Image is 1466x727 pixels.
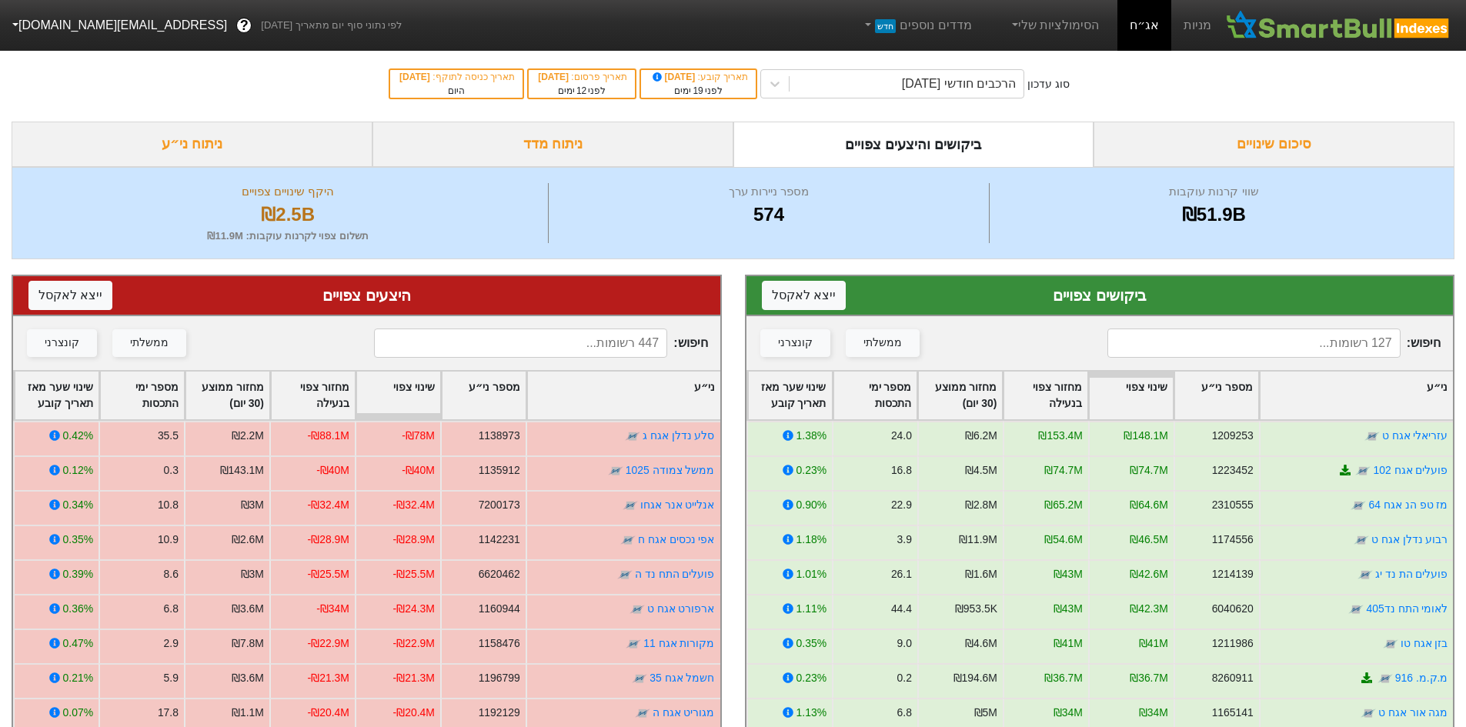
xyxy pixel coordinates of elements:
[1027,76,1070,92] div: סוג עדכון
[1211,601,1253,617] div: 6040620
[374,328,707,358] span: חיפוש :
[643,637,714,649] a: מקורות אגח 11
[1260,372,1453,419] div: Toggle SortBy
[316,601,349,617] div: -₪34M
[402,428,435,444] div: -₪78M
[27,329,97,357] button: קונצרני
[308,705,349,721] div: -₪20.4M
[1368,499,1448,511] a: מז טפ הנ אגח 64
[479,635,520,652] div: 1158476
[638,533,715,545] a: אפי נכסים אגח ח
[308,670,349,686] div: -₪21.3M
[760,329,830,357] button: קונצרני
[632,671,647,686] img: tase link
[130,335,169,352] div: ממשלתי
[959,532,997,548] div: ₪11.9M
[241,497,264,513] div: ₪3M
[964,462,997,479] div: ₪4.5M
[220,462,264,479] div: ₪143.1M
[356,372,440,419] div: Toggle SortBy
[1038,428,1082,444] div: ₪153.4M
[448,85,465,96] span: היום
[623,498,638,513] img: tase link
[993,183,1434,201] div: שווי קרנות עוקבות
[890,566,911,582] div: 26.1
[1381,429,1448,442] a: עזריאלי אגח ט
[1107,328,1401,358] input: 127 רשומות...
[158,497,179,513] div: 10.8
[308,497,349,513] div: -₪32.4M
[1124,428,1167,444] div: ₪148.1M
[271,372,355,419] div: Toggle SortBy
[635,705,650,721] img: tase link
[1355,463,1371,479] img: tase link
[164,635,179,652] div: 2.9
[890,428,911,444] div: 24.0
[12,122,372,167] div: ניתוח ני״ע
[1053,601,1082,617] div: ₪43M
[1053,635,1082,652] div: ₪41M
[393,532,435,548] div: -₪28.9M
[63,462,93,479] div: 0.12%
[993,201,1434,228] div: ₪51.9B
[1400,637,1448,649] a: בזן אגח טו
[778,335,813,352] div: קונצרני
[617,567,633,582] img: tase link
[576,85,586,96] span: 12
[1211,428,1253,444] div: 1209253
[890,462,911,479] div: 16.8
[479,566,520,582] div: 6620462
[1373,464,1448,476] a: פועלים אגח 102
[1130,670,1168,686] div: ₪36.7M
[1211,462,1253,479] div: 1223452
[953,670,997,686] div: ₪194.6M
[918,372,1002,419] div: Toggle SortBy
[398,70,515,84] div: תאריך כניסה לתוקף :
[650,72,698,82] span: [DATE]
[626,636,641,652] img: tase link
[399,72,432,82] span: [DATE]
[1107,328,1441,358] span: חיפוש :
[261,18,402,33] span: לפי נתוני סוף יום מתאריך [DATE]
[393,601,435,617] div: -₪24.3M
[1224,10,1454,41] img: SmartBull
[629,602,645,617] img: tase link
[897,705,911,721] div: 6.8
[1353,532,1368,548] img: tase link
[964,635,997,652] div: ₪4.6M
[954,601,997,617] div: ₪953.5K
[164,566,179,582] div: 8.6
[693,85,703,96] span: 19
[1138,635,1167,652] div: ₪41M
[796,532,826,548] div: 1.18%
[1044,532,1083,548] div: ₪54.6M
[640,499,715,511] a: אנלייט אנר אגחו
[846,329,920,357] button: ממשלתי
[553,201,984,228] div: 574
[158,428,179,444] div: 35.5
[1130,532,1168,548] div: ₪46.5M
[538,72,571,82] span: [DATE]
[643,429,715,442] a: סלע נדלן אגח ג
[796,705,826,721] div: 1.13%
[28,281,112,310] button: ייצא לאקסל
[650,672,714,684] a: חשמל אגח 35
[442,372,526,419] div: Toggle SortBy
[63,635,93,652] div: 0.47%
[374,328,667,358] input: 447 רשומות...
[240,15,249,36] span: ?
[479,705,520,721] div: 1192129
[63,428,93,444] div: 0.42%
[232,601,264,617] div: ₪3.6M
[1003,10,1106,41] a: הסימולציות שלי
[1130,566,1168,582] div: ₪42.6M
[63,497,93,513] div: 0.34%
[647,602,715,615] a: ארפורט אגח ט
[402,462,435,479] div: -₪40M
[63,601,93,617] div: 0.36%
[796,635,826,652] div: 0.35%
[1044,670,1083,686] div: ₪36.7M
[1364,429,1379,444] img: tase link
[158,705,179,721] div: 17.8
[1211,497,1253,513] div: 2310555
